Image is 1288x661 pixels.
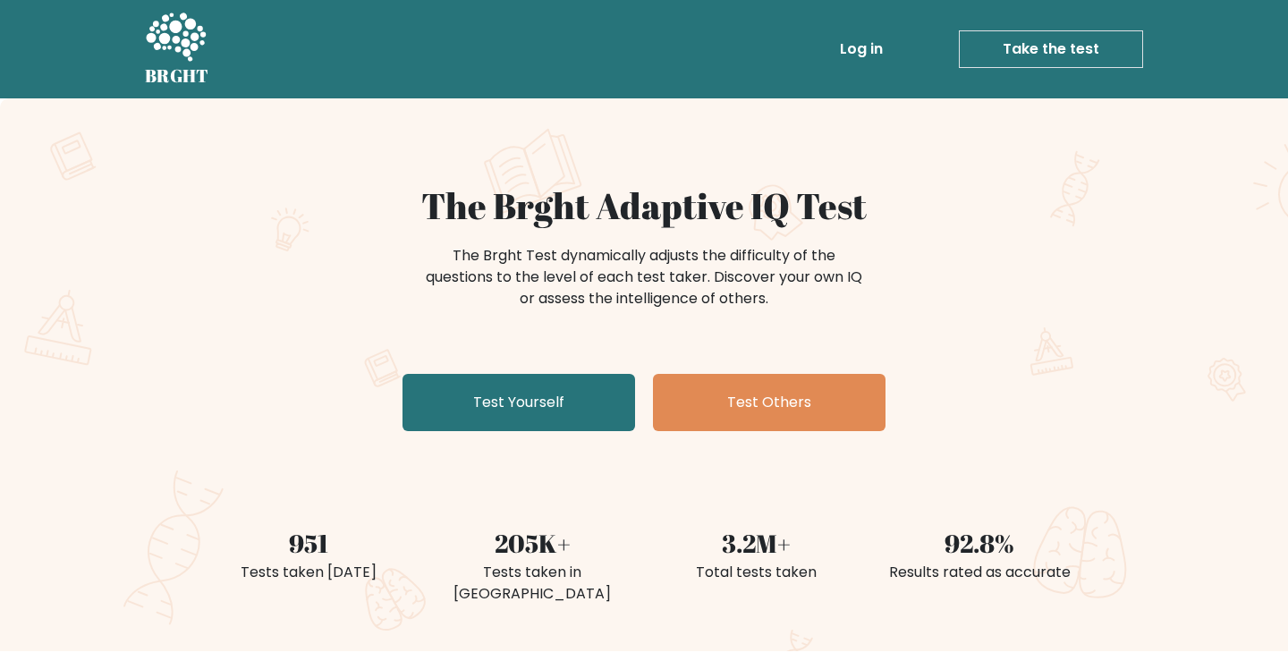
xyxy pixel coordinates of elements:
[653,374,885,431] a: Test Others
[878,524,1080,562] div: 92.8%
[145,65,209,87] h5: BRGHT
[208,562,410,583] div: Tests taken [DATE]
[959,30,1143,68] a: Take the test
[655,562,857,583] div: Total tests taken
[431,562,633,605] div: Tests taken in [GEOGRAPHIC_DATA]
[208,524,410,562] div: 951
[833,31,890,67] a: Log in
[145,7,209,91] a: BRGHT
[878,562,1080,583] div: Results rated as accurate
[402,374,635,431] a: Test Yourself
[420,245,868,309] div: The Brght Test dynamically adjusts the difficulty of the questions to the level of each test take...
[208,184,1080,227] h1: The Brght Adaptive IQ Test
[655,524,857,562] div: 3.2M+
[431,524,633,562] div: 205K+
